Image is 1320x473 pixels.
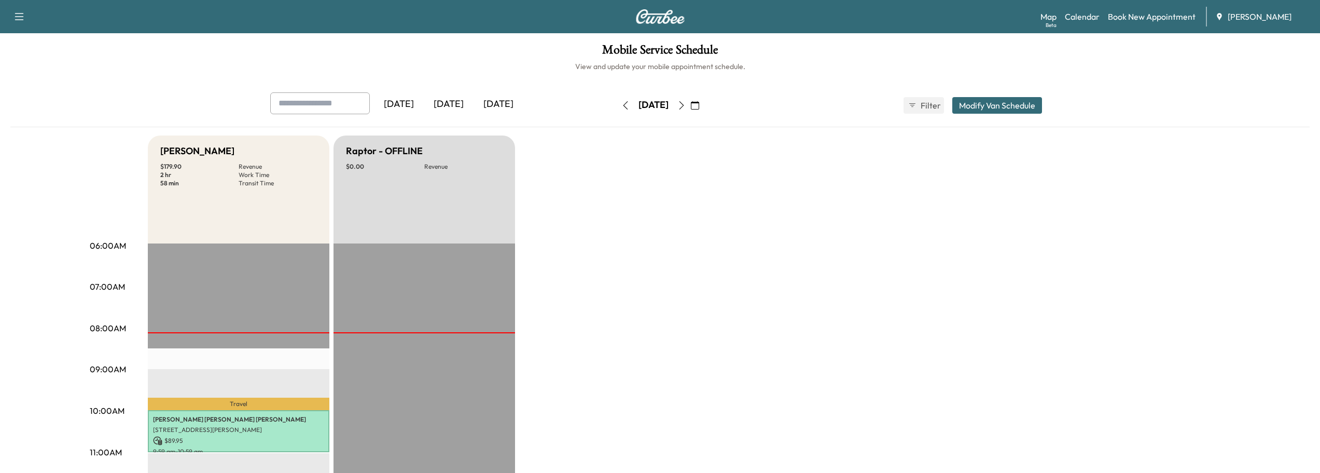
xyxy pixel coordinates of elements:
p: $ 0.00 [346,163,424,171]
p: 09:00AM [90,363,126,375]
button: Filter [904,97,944,114]
p: Revenue [424,163,503,171]
button: Modify Van Schedule [952,97,1042,114]
p: 9:59 am - 10:59 am [153,448,324,456]
p: $ 179.90 [160,163,239,171]
div: [DATE] [638,99,669,112]
p: 58 min [160,179,239,187]
img: Curbee Logo [635,9,685,24]
p: $ 89.95 [153,436,324,445]
p: 06:00AM [90,239,126,252]
span: [PERSON_NAME] [1228,10,1291,23]
a: MapBeta [1040,10,1057,23]
p: 08:00AM [90,322,126,334]
p: 10:00AM [90,404,124,417]
p: [PERSON_NAME] [PERSON_NAME] [PERSON_NAME] [153,415,324,424]
div: Beta [1046,21,1057,29]
a: Book New Appointment [1108,10,1196,23]
div: [DATE] [374,92,424,116]
p: Work Time [239,171,317,179]
p: Travel [148,398,329,410]
p: 2 hr [160,171,239,179]
p: 07:00AM [90,280,125,293]
p: 11:00AM [90,446,122,458]
div: [DATE] [474,92,523,116]
h5: Raptor - OFFLINE [346,144,423,158]
h5: [PERSON_NAME] [160,144,234,158]
span: Filter [921,99,939,112]
p: Transit Time [239,179,317,187]
h6: View and update your mobile appointment schedule. [10,61,1310,72]
h1: Mobile Service Schedule [10,44,1310,61]
div: [DATE] [424,92,474,116]
a: Calendar [1065,10,1100,23]
p: Revenue [239,163,317,171]
p: [STREET_ADDRESS][PERSON_NAME] [153,426,324,434]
